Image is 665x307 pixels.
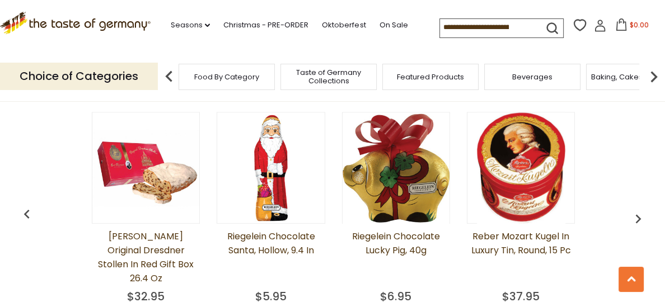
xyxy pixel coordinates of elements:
a: Seasons [171,19,210,31]
img: previous arrow [158,65,180,88]
a: Reber Mozart Kugel in Luxury Tin, Round, 15 pc [467,229,575,285]
img: next arrow [643,65,665,88]
img: previous arrow [629,210,647,228]
div: $5.95 [255,288,287,305]
a: Beverages [512,73,552,81]
img: Reber Mozart Kugel in Luxury Tin, Round, 15 pc [477,112,565,223]
div: $37.95 [502,288,540,305]
a: Food By Category [194,73,259,81]
a: Riegelein Chocolate Santa, Hollow, 9.4 in [217,229,325,285]
div: $32.95 [127,288,165,305]
img: Riegelein Chocolate Santa, Hollow, 9.4 in [217,115,324,221]
img: Emil Reimann Original Dresdner Stollen in Red Gift Box 26.4 oz [92,115,199,221]
a: [PERSON_NAME] Original Dresdner Stollen in Red Gift Box 26.4 oz [92,229,200,285]
a: On Sale [379,19,408,31]
a: Featured Products [397,73,464,81]
div: $6.95 [380,288,411,305]
a: Taste of Germany Collections [284,68,373,85]
button: $0.00 [608,18,656,35]
a: Riegelein Chocolate Lucky Pig, 40g [342,229,450,285]
img: Riegelein Chocolate Lucky Pig, 40g [343,114,449,222]
span: $0.00 [630,20,649,30]
a: Christmas - PRE-ORDER [223,19,308,31]
img: previous arrow [18,205,36,223]
a: Oktoberfest [322,19,366,31]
